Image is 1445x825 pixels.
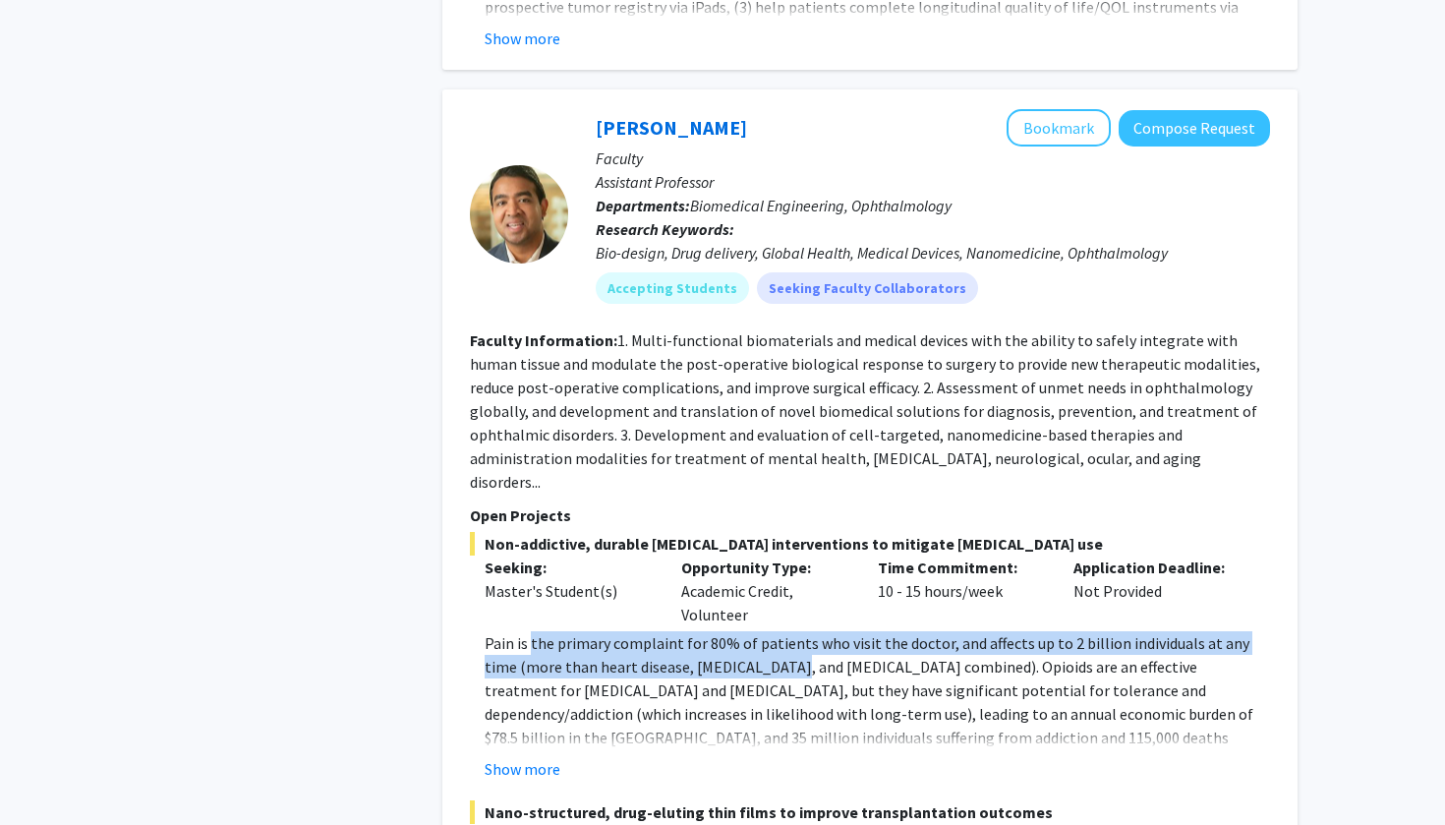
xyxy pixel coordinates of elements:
[1059,556,1255,626] div: Not Provided
[596,147,1270,170] p: Faculty
[878,556,1045,579] p: Time Commitment:
[596,219,734,239] b: Research Keywords:
[485,579,652,603] div: Master's Student(s)
[1119,110,1270,147] button: Compose Request to Kunal Parikh
[470,800,1270,824] span: Nano-structured, drug-eluting thin films to improve transplantation outcomes
[470,330,617,350] b: Faculty Information:
[757,272,978,304] mat-chip: Seeking Faculty Collaborators
[690,196,952,215] span: Biomedical Engineering, Ophthalmology
[666,556,863,626] div: Academic Credit, Volunteer
[596,170,1270,194] p: Assistant Professor
[485,556,652,579] p: Seeking:
[485,27,560,50] button: Show more
[470,503,1270,527] p: Open Projects
[485,757,560,781] button: Show more
[863,556,1060,626] div: 10 - 15 hours/week
[15,737,84,810] iframe: Chat
[470,532,1270,556] span: Non-addictive, durable [MEDICAL_DATA] interventions to mitigate [MEDICAL_DATA] use
[470,330,1260,492] fg-read-more: 1. Multi-functional biomaterials and medical devices with the ability to safely integrate with hu...
[596,241,1270,265] div: Bio-design, Drug delivery, Global Health, Medical Devices, Nanomedicine, Ophthalmology
[1073,556,1241,579] p: Application Deadline:
[596,196,690,215] b: Departments:
[681,556,848,579] p: Opportunity Type:
[485,631,1270,796] p: Pain is the primary complaint for 80% of patients who visit the doctor, and affects up to 2 billi...
[596,272,749,304] mat-chip: Accepting Students
[596,115,747,140] a: [PERSON_NAME]
[1007,109,1111,147] button: Add Kunal Parikh to Bookmarks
